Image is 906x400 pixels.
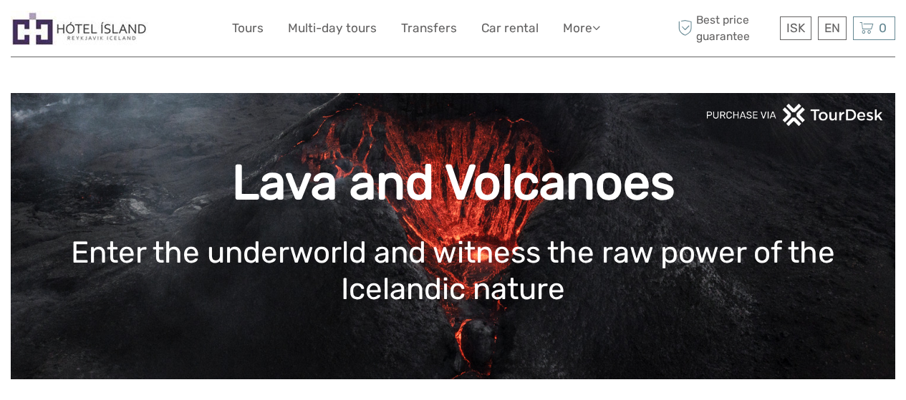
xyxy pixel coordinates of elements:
a: Car rental [481,18,539,39]
a: More [563,18,600,39]
a: Transfers [401,18,457,39]
span: ISK [786,21,805,35]
span: Best price guarantee [674,12,776,44]
h1: Lava and Volcanoes [32,154,874,212]
img: Hótel Ísland [11,11,148,46]
a: Tours [232,18,264,39]
h1: Enter the underworld and witness the raw power of the Icelandic nature [32,235,874,307]
span: 0 [877,21,889,35]
img: PurchaseViaTourDeskwhite.png [705,104,885,126]
div: EN [818,16,847,40]
a: Multi-day tours [288,18,377,39]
